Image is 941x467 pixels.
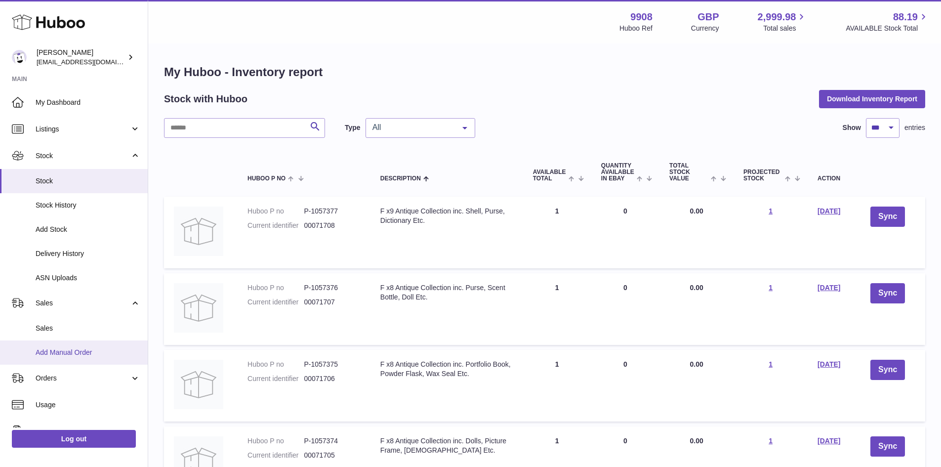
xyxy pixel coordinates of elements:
a: 88.19 AVAILABLE Stock Total [846,10,929,33]
span: Total sales [763,24,807,33]
a: 2,999.98 Total sales [758,10,808,33]
dd: 00071706 [304,374,360,383]
span: Listings [36,125,130,134]
a: Log out [12,430,136,448]
dt: Current identifier [247,297,304,307]
span: Orders [36,374,130,383]
span: Add Stock [36,225,140,234]
img: product image [174,360,223,409]
a: 1 [769,360,773,368]
strong: 9908 [630,10,653,24]
img: tbcollectables@hotmail.co.uk [12,50,27,65]
span: Stock [36,151,130,161]
button: Sync [870,360,905,380]
span: 0.00 [690,437,703,445]
span: Quantity Available in eBay [601,163,634,182]
dd: 00071708 [304,221,360,230]
dd: 00071707 [304,297,360,307]
span: Huboo P no [247,175,286,182]
img: product image [174,283,223,333]
div: F x8 Antique Collection inc. Portfolio Book, Powder Flask, Wax Seal Etc. [380,360,513,379]
dd: P-1057374 [304,436,360,446]
span: 0.00 [690,284,703,292]
a: [DATE] [818,360,840,368]
dt: Huboo P no [247,207,304,216]
a: [DATE] [818,284,840,292]
span: My Dashboard [36,98,140,107]
span: 0.00 [690,207,703,215]
a: [DATE] [818,207,840,215]
dt: Huboo P no [247,436,304,446]
span: Stock History [36,201,140,210]
span: Add Manual Order [36,348,140,357]
h1: My Huboo - Inventory report [164,64,925,80]
div: Huboo Ref [619,24,653,33]
dt: Huboo P no [247,283,304,293]
dt: Current identifier [247,374,304,383]
div: F x8 Antique Collection inc. Dolls, Picture Frame, [DEMOGRAPHIC_DATA] Etc. [380,436,513,455]
span: AVAILABLE Total [533,169,566,182]
button: Sync [870,283,905,303]
dd: P-1057377 [304,207,360,216]
a: 1 [769,437,773,445]
span: ASN Uploads [36,273,140,283]
span: All [370,123,455,132]
div: F x9 Antique Collection inc. Shell, Purse, Dictionary Etc. [380,207,513,225]
span: 2,999.98 [758,10,796,24]
span: Description [380,175,421,182]
td: 1 [523,273,591,345]
span: Delivery History [36,249,140,258]
span: AVAILABLE Stock Total [846,24,929,33]
a: [DATE] [818,437,840,445]
dd: 00071705 [304,451,360,460]
span: Invoicing and Payments [36,427,130,436]
label: Type [345,123,361,132]
span: Projected Stock [743,169,782,182]
span: 0.00 [690,360,703,368]
span: Total stock value [669,163,708,182]
span: Sales [36,324,140,333]
td: 1 [523,197,591,268]
span: Sales [36,298,130,308]
div: Action [818,175,840,182]
dt: Current identifier [247,221,304,230]
dd: P-1057376 [304,283,360,293]
strong: GBP [697,10,719,24]
div: Currency [691,24,719,33]
dt: Huboo P no [247,360,304,369]
div: [PERSON_NAME] [37,48,125,67]
button: Download Inventory Report [819,90,925,108]
td: 0 [591,197,659,268]
img: product image [174,207,223,256]
td: 1 [523,350,591,422]
div: F x8 Antique Collection inc. Purse, Scent Bottle, Doll Etc. [380,283,513,302]
a: 1 [769,284,773,292]
dd: P-1057375 [304,360,360,369]
a: 1 [769,207,773,215]
button: Sync [870,207,905,227]
span: [EMAIL_ADDRESS][DOMAIN_NAME] [37,58,145,66]
span: Usage [36,400,140,410]
span: Stock [36,176,140,186]
td: 0 [591,350,659,422]
dt: Current identifier [247,451,304,460]
span: entries [904,123,925,132]
span: 88.19 [893,10,918,24]
td: 0 [591,273,659,345]
button: Sync [870,436,905,457]
label: Show [843,123,861,132]
h2: Stock with Huboo [164,92,247,106]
